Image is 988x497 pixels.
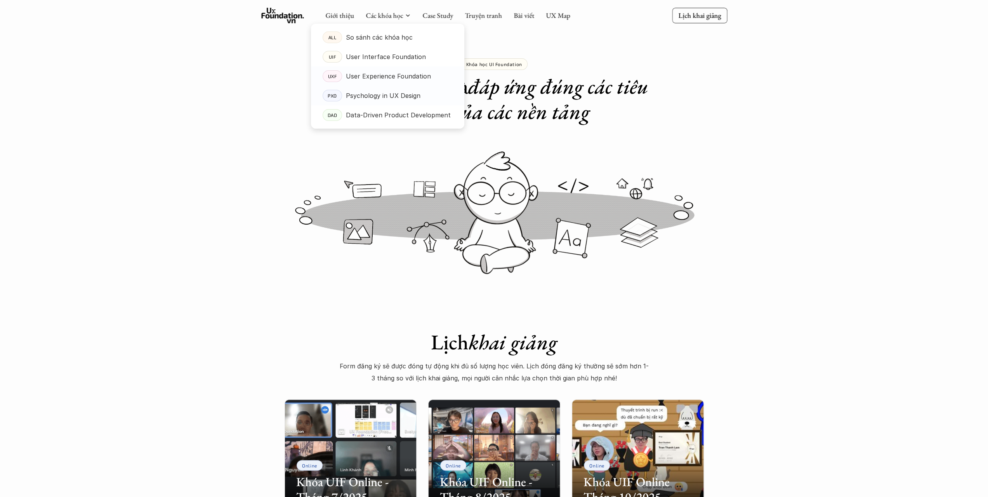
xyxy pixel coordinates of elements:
a: DADData-Driven Product Development [311,105,464,125]
a: Truyện tranh [465,11,502,20]
a: UX Map [546,11,570,20]
a: UIFUser Interface Foundation [311,47,464,66]
a: UXFUser Experience Foundation [311,66,464,86]
a: Case Study [422,11,453,20]
a: Lịch khai giảng [672,8,727,23]
h1: Thiết kế đẹp và [339,74,649,124]
p: DAD [327,112,337,118]
a: ALLSo sánh các khóa học [311,28,464,47]
em: khai giảng [469,328,557,356]
p: User Experience Foundation [346,70,431,82]
a: Bài viết [514,11,534,20]
p: PXD [328,93,337,98]
p: UXF [328,73,337,79]
p: Lịch khai giảng [678,11,721,20]
p: Online [589,463,604,468]
p: UIF [328,54,336,59]
p: ALL [328,35,336,40]
p: User Interface Foundation [346,51,426,63]
p: Psychology in UX Design [346,90,420,101]
a: PXDPsychology in UX Design [311,86,464,105]
a: Giới thiệu [325,11,354,20]
h1: Lịch [339,330,649,355]
p: Form đăng ký sẽ được đóng tự động khi đủ số lượng học viên. Lịch đóng đăng ký thường sẽ sớm hơn 1... [339,360,649,384]
p: Online [302,463,317,468]
p: Online [446,463,461,468]
p: Khóa học UI Foundation [466,61,522,67]
em: đáp ứng đúng các tiêu chuẩn của các nền tảng [399,73,653,125]
p: Data-Driven Product Development [346,109,451,121]
a: Các khóa học [366,11,403,20]
p: So sánh các khóa học [346,31,413,43]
